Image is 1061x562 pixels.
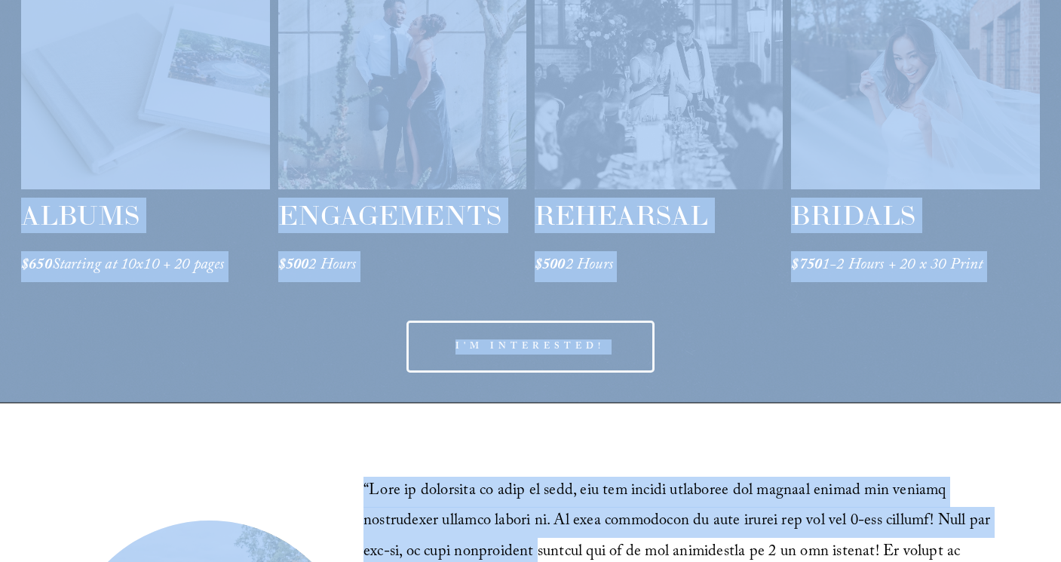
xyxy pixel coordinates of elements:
[278,198,501,232] span: ENGAGEMENTS
[21,253,52,279] em: $650
[791,253,822,279] em: $750
[21,198,140,232] span: ALBUMS
[363,479,369,505] span: “
[791,198,915,232] span: BRIDALS
[566,253,613,279] em: 2 Hours
[278,253,309,279] em: $500
[52,253,225,279] em: Starting at 10x10 + 20 pages
[406,321,655,373] a: I'M INTERESTED!
[535,253,566,279] em: $500
[308,253,356,279] em: 2 Hours
[535,198,708,232] span: REHEARSAL
[822,253,983,279] em: 1-2 Hours + 20 x 30 Print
